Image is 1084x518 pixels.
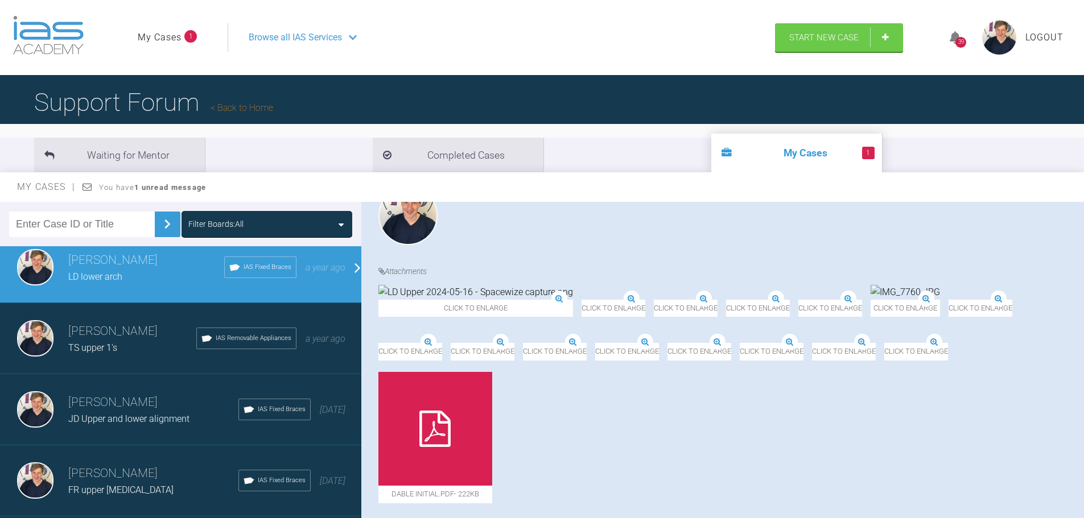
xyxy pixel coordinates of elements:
[378,285,573,300] img: LD Upper 2024-05-16 - Spacewize capture.png
[467,186,1075,250] div: Patient mostly bothered about her lower arch. I've warned it could be an issue with mesioangular ...
[17,391,53,428] img: Jack Gardner
[955,37,966,48] div: 39
[667,343,731,360] span: Click to enlarge
[68,484,174,495] span: FR upper [MEDICAL_DATA]
[249,30,342,45] span: Browse all IAS Services
[320,475,345,486] span: [DATE]
[378,265,1075,277] h4: Attachments
[654,285,723,300] img: IMG_7770.JPG
[378,300,573,317] span: Click to enlarge
[258,475,306,486] span: IAS Fixed Braces
[595,343,659,360] span: Click to enlarge
[654,300,723,317] span: Click to enlarge
[732,300,796,317] span: Click to enlarge
[99,183,207,192] span: You have
[884,343,954,360] span: Click to enlarge
[68,393,238,412] h3: [PERSON_NAME]
[134,183,206,192] strong: 1 unread message
[17,249,53,285] img: Jack Gardner
[775,23,903,52] a: Start New Case
[68,413,189,424] span: JD Upper and lower alignment
[68,342,117,353] span: TS upper 1's
[17,462,53,499] img: Jack Gardner
[740,343,803,360] span: Click to enlarge
[68,251,224,270] h3: [PERSON_NAME]
[184,30,197,43] span: 1
[960,300,1024,317] span: Click to enlarge
[882,285,951,300] img: IMG_7760.JPG
[158,215,176,233] img: chevronRight.28bd32b0.svg
[34,138,205,172] li: Waiting for Mentor
[789,32,859,43] span: Start New Case
[258,404,306,415] span: IAS Fixed Braces
[451,343,514,360] span: Click to enlarge
[216,333,291,343] span: IAS Removable Appliances
[373,138,543,172] li: Completed Cases
[320,404,345,415] span: [DATE]
[1025,30,1064,45] a: Logout
[211,102,273,113] a: Back to Home
[188,218,244,230] div: Filter Boards: All
[378,486,492,503] span: dable initial.pdf - 222KB
[138,30,182,45] a: My Cases
[804,300,873,317] span: Click to enlarge
[982,20,1016,55] img: profile.png
[9,212,155,237] input: Enter Case ID or Title
[306,262,345,273] span: a year ago
[34,82,273,122] h1: Support Forum
[68,271,122,282] span: LD lower arch
[582,300,645,317] span: Click to enlarge
[812,343,876,360] span: Click to enlarge
[68,322,196,341] h3: [PERSON_NAME]
[862,147,875,159] span: 1
[378,186,438,245] img: Jack Gardner
[306,333,345,344] span: a year ago
[804,285,873,300] img: IMG_7772.JPG
[13,16,84,55] img: logo-light.3e3ef733.png
[244,262,291,272] span: IAS Fixed Braces
[711,134,882,172] li: My Cases
[17,320,53,357] img: Jack Gardner
[68,464,238,483] h3: [PERSON_NAME]
[884,328,954,343] img: IMG_7762.JPG
[378,343,442,360] span: Click to enlarge
[17,181,76,192] span: My Cases
[882,300,951,317] span: Click to enlarge
[523,343,587,360] span: Click to enlarge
